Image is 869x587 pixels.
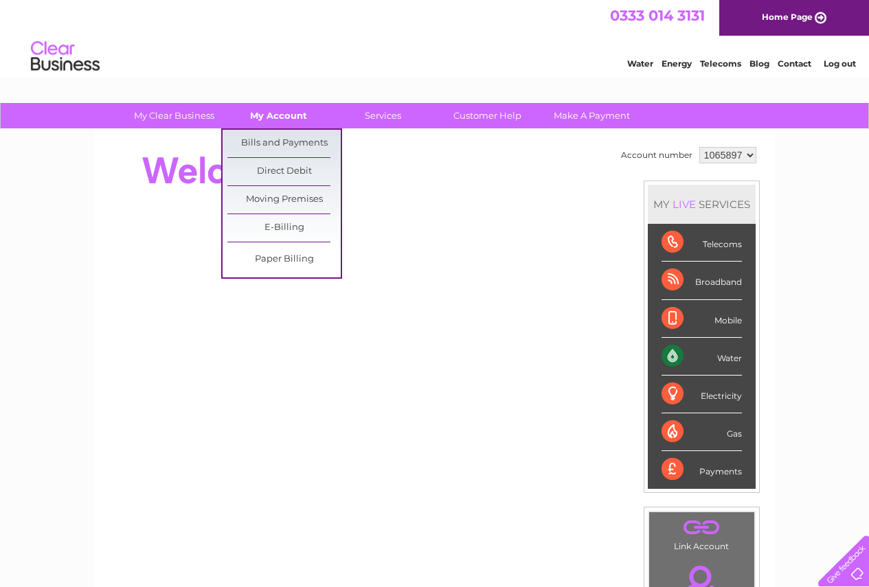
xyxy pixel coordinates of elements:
[662,338,742,376] div: Water
[627,58,653,69] a: Water
[117,103,231,128] a: My Clear Business
[227,186,341,214] a: Moving Premises
[30,36,100,78] img: logo.png
[535,103,648,128] a: Make A Payment
[662,224,742,262] div: Telecoms
[227,214,341,242] a: E-Billing
[648,511,755,555] td: Link Account
[222,103,335,128] a: My Account
[824,58,856,69] a: Log out
[326,103,440,128] a: Services
[662,300,742,338] div: Mobile
[670,198,699,211] div: LIVE
[618,143,696,167] td: Account number
[227,130,341,157] a: Bills and Payments
[662,376,742,413] div: Electricity
[662,413,742,451] div: Gas
[610,7,705,24] a: 0333 014 3131
[662,451,742,488] div: Payments
[662,262,742,299] div: Broadband
[700,58,741,69] a: Telecoms
[431,103,544,128] a: Customer Help
[749,58,769,69] a: Blog
[227,246,341,273] a: Paper Billing
[227,158,341,185] a: Direct Debit
[111,8,760,67] div: Clear Business is a trading name of Verastar Limited (registered in [GEOGRAPHIC_DATA] No. 3667643...
[648,185,756,224] div: MY SERVICES
[662,58,692,69] a: Energy
[778,58,811,69] a: Contact
[653,516,751,540] a: .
